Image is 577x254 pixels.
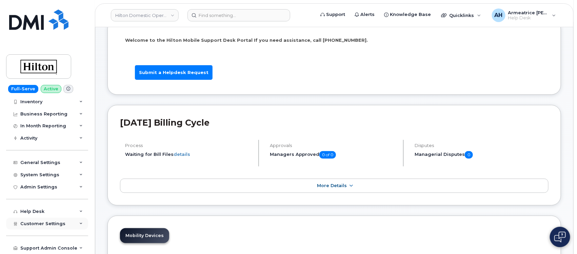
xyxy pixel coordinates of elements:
p: Welcome to the Hilton Mobile Support Desk Portal If you need assistance, call [PHONE_NUMBER]. [125,37,543,43]
div: Quicklinks [436,8,486,22]
div: Armeatrice Hargro [487,8,561,22]
span: AH [495,11,503,19]
span: Support [326,11,345,18]
span: 0 [465,151,473,159]
h4: Disputes [415,143,549,148]
a: Support [316,8,350,21]
a: Hilton Domestic Operating Company Inc [111,9,179,21]
span: Alerts [360,11,375,18]
h5: Managerial Disputes [415,151,549,159]
span: Knowledge Base [390,11,431,18]
a: details [174,151,190,157]
a: Knowledge Base [379,8,436,21]
h2: [DATE] Billing Cycle [120,117,549,128]
span: Help Desk [508,15,549,21]
a: Mobility Devices [120,228,169,243]
a: Alerts [350,8,379,21]
h4: Approvals [270,143,397,148]
img: Open chat [554,232,566,242]
h5: Managers Approved [270,151,397,159]
a: Submit a Helpdesk Request [135,65,213,80]
span: Quicklinks [449,13,474,18]
span: 0 of 0 [319,151,336,159]
li: Waiting for Bill Files [125,151,253,158]
h4: Process [125,143,253,148]
input: Find something... [187,9,290,21]
span: More Details [317,183,347,188]
span: Armeatrice [PERSON_NAME] [508,10,549,15]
